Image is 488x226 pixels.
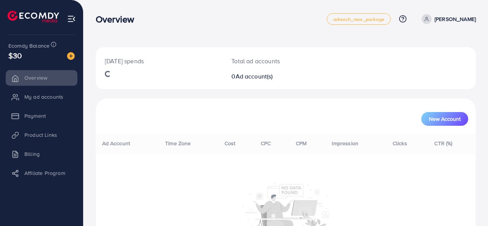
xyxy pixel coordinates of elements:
a: adreach_new_package [327,13,391,25]
p: Total ad accounts [231,56,308,66]
span: Ecomdy Balance [8,42,50,50]
button: New Account [421,112,468,126]
a: [PERSON_NAME] [419,14,476,24]
img: image [67,52,75,60]
p: [DATE] spends [105,56,213,66]
span: Ad account(s) [236,72,273,80]
img: logo [8,11,59,22]
h2: 0 [231,73,308,80]
span: adreach_new_package [333,17,384,22]
img: menu [67,14,76,23]
span: New Account [429,116,461,122]
span: $30 [8,50,22,61]
p: [PERSON_NAME] [435,14,476,24]
h3: Overview [96,14,140,25]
